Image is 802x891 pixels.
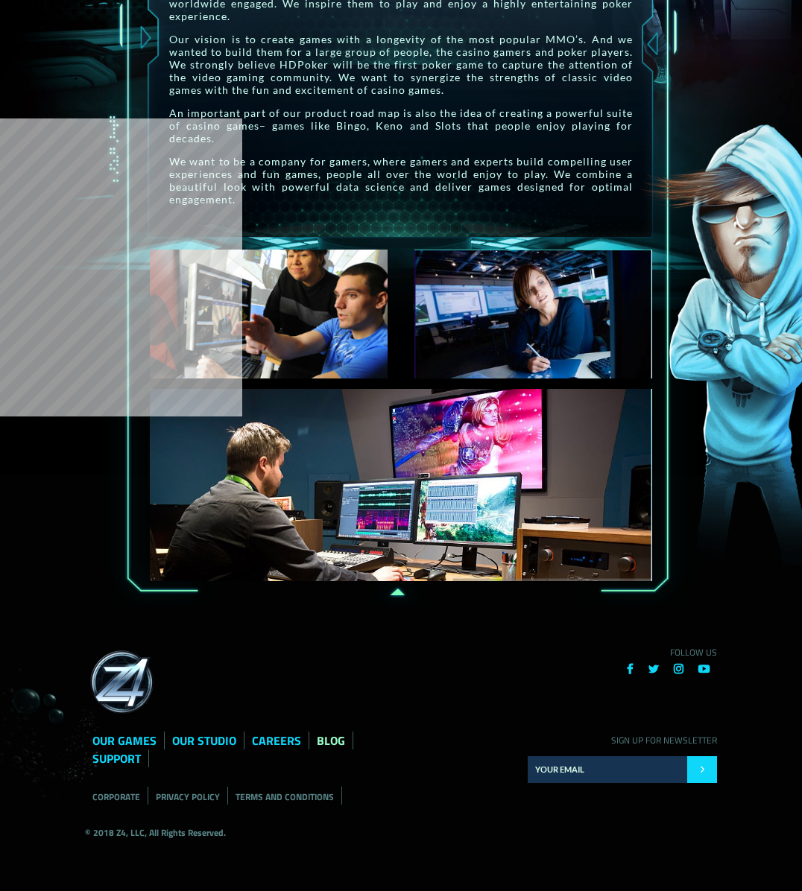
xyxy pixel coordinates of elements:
p: An important part of our product road map is also the idea of creating a powerful suite of casino... [169,107,634,145]
p: Our vision is to create games with a longevity of the most popular MMO’s. And we wanted to build ... [169,33,634,96]
input: Submit [687,756,717,783]
p: FOLLOW US [528,645,717,659]
img: grid [85,645,160,720]
img: palace [150,389,653,581]
a: CAREERS [252,732,301,749]
img: palace [150,250,388,378]
p: We want to be a company for gamers, where gamers and experts build compelling user experiences an... [169,155,634,206]
a: SUPPORT [92,749,141,767]
p: SIGN UP FOR NEWSLETTER [528,733,717,747]
a: CORPORATE [92,790,140,804]
a: OUR GAMES [92,732,157,749]
a: TERMS AND CONDITIONS [236,790,334,804]
strong: © 2018 Z4, LLC, All Rights Reserved. [85,825,226,840]
input: E-mail [528,756,687,783]
a: OUR STUDIO [172,732,236,749]
a: BLOG [317,732,345,749]
a: PRIVACY POLICY [156,790,220,804]
img: palace [414,250,653,378]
